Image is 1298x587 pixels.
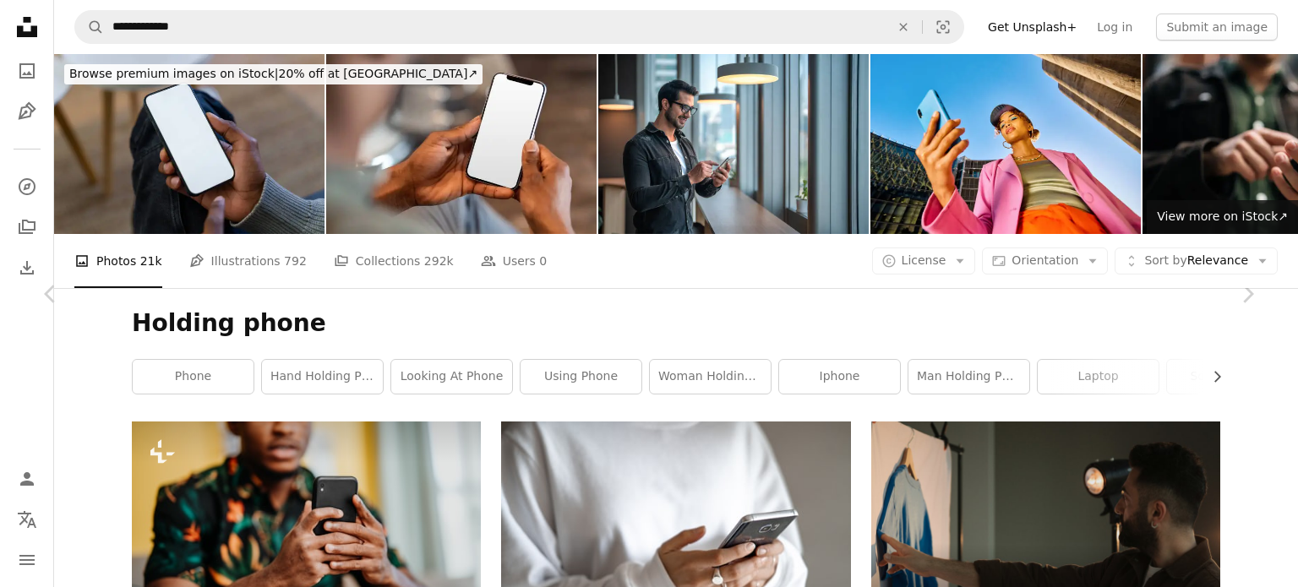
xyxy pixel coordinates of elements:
[10,503,44,536] button: Language
[885,11,922,43] button: Clear
[923,11,963,43] button: Visual search
[74,10,964,44] form: Find visuals sitewide
[1012,253,1078,267] span: Orientation
[1144,253,1186,267] span: Sort by
[521,360,641,394] a: using phone
[262,360,383,394] a: hand holding phone
[132,517,481,532] a: Portrait of an unrecognizable young man using smartphone, sitting on sofa at home, social network...
[75,11,104,43] button: Search Unsplash
[539,252,547,270] span: 0
[1115,247,1278,274] button: Sort byRelevance
[424,252,454,270] span: 292k
[501,530,850,545] a: person in white long sleeve shirt holding black smartphone
[870,54,1141,234] img: Young African American woman in colorful clothing using a smartphone. Low angle shot with concret...
[1157,209,1288,223] span: View more on iStock ↗
[10,462,44,496] a: Log in / Sign up
[1197,213,1298,375] a: Next
[1087,14,1143,41] a: Log in
[779,360,900,394] a: iphone
[10,54,44,88] a: Photos
[54,54,324,234] img: Man using smartphone with blank white screen mockup
[1167,360,1288,394] a: social media
[10,210,44,244] a: Collections
[1038,360,1159,394] a: laptop
[1144,253,1248,269] span: Relevance
[1147,200,1298,234] a: View more on iStock↗
[872,247,976,274] button: License
[598,54,869,234] img: A businessman using a smartphone in a modern office.
[54,54,493,95] a: Browse premium images on iStock|20% off at [GEOGRAPHIC_DATA]↗
[1156,14,1278,41] button: Submit an image
[284,252,307,270] span: 792
[982,247,1108,274] button: Orientation
[10,543,44,577] button: Menu
[391,360,512,394] a: looking at phone
[326,54,597,234] img: Phone with blank white screen
[69,67,278,80] span: Browse premium images on iStock |
[978,14,1087,41] a: Get Unsplash+
[69,67,477,80] span: 20% off at [GEOGRAPHIC_DATA] ↗
[10,170,44,204] a: Explore
[908,360,1029,394] a: man holding phone
[334,234,454,288] a: Collections 292k
[189,234,307,288] a: Illustrations 792
[902,253,946,267] span: License
[133,360,254,394] a: phone
[481,234,548,288] a: Users 0
[10,95,44,128] a: Illustrations
[650,360,771,394] a: woman holding phone
[1202,360,1220,394] button: scroll list to the right
[132,308,1220,339] h1: Holding phone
